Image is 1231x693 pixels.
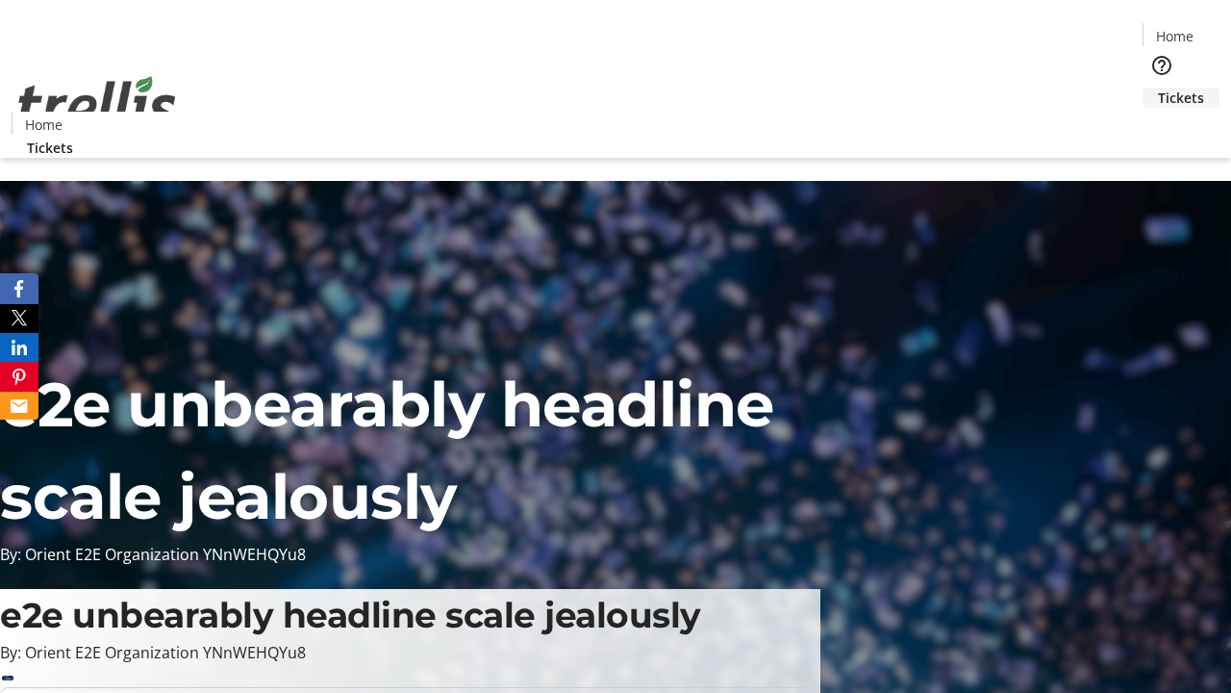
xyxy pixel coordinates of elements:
a: Tickets [1143,88,1219,108]
img: Orient E2E Organization YNnWEHQYu8's Logo [12,55,183,151]
button: Help [1143,46,1181,85]
a: Home [13,115,74,135]
span: Home [25,115,63,135]
a: Tickets [12,138,88,158]
span: Tickets [27,138,73,158]
button: Cart [1143,108,1181,146]
span: Tickets [1158,88,1204,108]
span: Home [1156,26,1193,46]
a: Home [1143,26,1205,46]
